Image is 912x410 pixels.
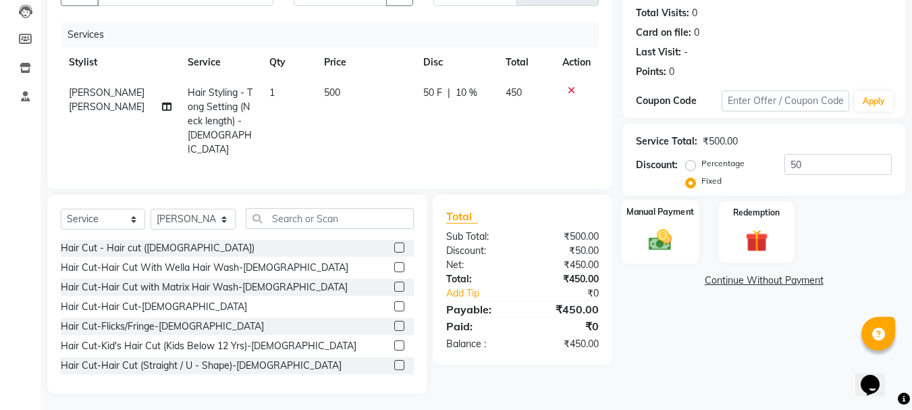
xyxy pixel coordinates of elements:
[61,261,348,275] div: Hair Cut-Hair Cut With Wella Hair Wash-[DEMOGRAPHIC_DATA]
[436,258,522,272] div: Net:
[436,301,522,317] div: Payable:
[61,241,254,255] div: Hair Cut - Hair cut ([DEMOGRAPHIC_DATA])
[188,86,252,155] span: Hair Styling - Tong Setting (Neck length) - [DEMOGRAPHIC_DATA]
[436,244,522,258] div: Discount:
[636,65,666,79] div: Points:
[522,337,609,351] div: ₹450.00
[855,356,898,396] iframe: chat widget
[246,208,414,229] input: Search or Scan
[61,280,348,294] div: Hair Cut-Hair Cut with Matrix Hair Wash-[DEMOGRAPHIC_DATA]
[261,47,316,78] th: Qty
[636,45,681,59] div: Last Visit:
[62,22,609,47] div: Services
[61,339,356,353] div: Hair Cut-Kid's Hair Cut (Kids Below 12 Yrs)-[DEMOGRAPHIC_DATA]
[436,230,522,244] div: Sub Total:
[436,272,522,286] div: Total:
[316,47,415,78] th: Price
[324,86,340,99] span: 500
[436,337,522,351] div: Balance :
[522,318,609,334] div: ₹0
[522,258,609,272] div: ₹450.00
[423,86,442,100] span: 50 F
[636,6,689,20] div: Total Visits:
[694,26,699,40] div: 0
[701,175,722,187] label: Fixed
[436,286,537,301] a: Add Tip
[269,86,275,99] span: 1
[733,207,780,219] label: Redemption
[522,301,609,317] div: ₹450.00
[684,45,688,59] div: -
[522,272,609,286] div: ₹450.00
[626,205,694,218] label: Manual Payment
[636,26,691,40] div: Card on file:
[180,47,261,78] th: Service
[722,91,849,111] input: Enter Offer / Coupon Code
[537,286,610,301] div: ₹0
[855,91,893,111] button: Apply
[522,244,609,258] div: ₹50.00
[636,134,697,149] div: Service Total:
[69,86,144,113] span: [PERSON_NAME] [PERSON_NAME]
[636,94,721,108] div: Coupon Code
[506,86,522,99] span: 450
[692,6,697,20] div: 0
[456,86,477,100] span: 10 %
[446,209,477,224] span: Total
[61,319,264,334] div: Hair Cut-Flicks/Fringe-[DEMOGRAPHIC_DATA]
[701,157,745,170] label: Percentage
[448,86,450,100] span: |
[554,47,599,78] th: Action
[498,47,554,78] th: Total
[61,47,180,78] th: Stylist
[625,274,903,288] a: Continue Without Payment
[415,47,498,78] th: Disc
[703,134,738,149] div: ₹500.00
[61,359,342,373] div: Hair Cut-Hair Cut (Straight / U - Shape)-[DEMOGRAPHIC_DATA]
[436,318,522,334] div: Paid:
[61,300,247,314] div: Hair Cut-Hair Cut-[DEMOGRAPHIC_DATA]
[522,230,609,244] div: ₹500.00
[636,158,678,172] div: Discount:
[641,226,679,253] img: _cash.svg
[669,65,674,79] div: 0
[739,227,775,255] img: _gift.svg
